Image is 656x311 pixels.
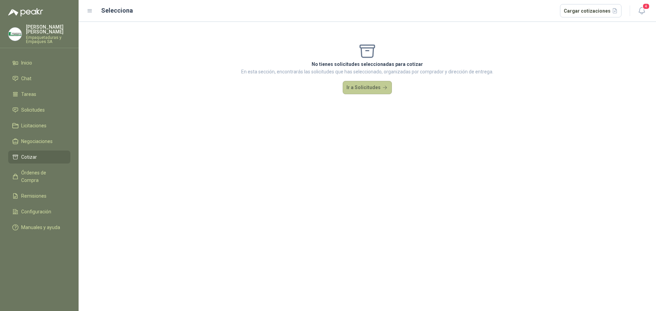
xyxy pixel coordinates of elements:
h2: Selecciona [101,6,133,15]
p: En esta sección, encontrarás las solicitudes que has seleccionado, organizadas por comprador y di... [241,68,493,75]
a: Tareas [8,88,70,101]
button: 4 [635,5,648,17]
span: Manuales y ayuda [21,224,60,231]
span: Configuración [21,208,51,215]
p: Empaquetaduras y Empaques SA [26,36,70,44]
button: Cargar cotizaciones [560,4,622,18]
a: Remisiones [8,189,70,202]
a: Manuales y ayuda [8,221,70,234]
span: 4 [642,3,650,10]
img: Company Logo [9,28,22,41]
a: Configuración [8,205,70,218]
span: Negociaciones [21,138,53,145]
a: Inicio [8,56,70,69]
span: Chat [21,75,31,82]
img: Logo peakr [8,8,43,16]
span: Tareas [21,90,36,98]
a: Negociaciones [8,135,70,148]
span: Cotizar [21,153,37,161]
span: Licitaciones [21,122,46,129]
a: Chat [8,72,70,85]
span: Inicio [21,59,32,67]
a: Cotizar [8,151,70,164]
p: [PERSON_NAME] [PERSON_NAME] [26,25,70,34]
span: Solicitudes [21,106,45,114]
a: Licitaciones [8,119,70,132]
span: Remisiones [21,192,46,200]
button: Ir a Solicitudes [343,81,392,95]
a: Órdenes de Compra [8,166,70,187]
span: Órdenes de Compra [21,169,64,184]
p: No tienes solicitudes seleccionadas para cotizar [241,60,493,68]
a: Solicitudes [8,103,70,116]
